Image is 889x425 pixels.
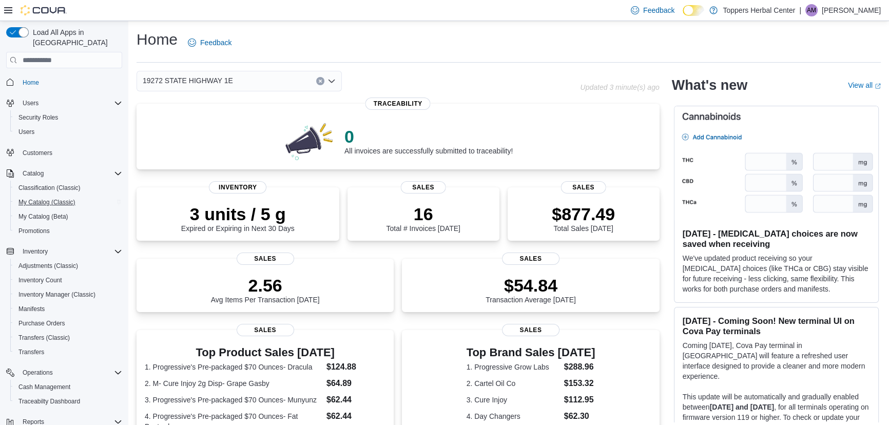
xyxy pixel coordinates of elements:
button: My Catalog (Beta) [10,209,126,224]
button: Promotions [10,224,126,238]
span: Sales [400,181,446,194]
button: Customers [2,145,126,160]
p: 3 units / 5 g [181,204,295,224]
p: We've updated product receiving so your [MEDICAL_DATA] choices (like THCa or CBG) stay visible fo... [683,253,870,294]
span: Customers [23,149,52,157]
span: My Catalog (Beta) [14,210,122,223]
span: Inventory [209,181,266,194]
button: Transfers [10,345,126,359]
span: Manifests [14,303,122,315]
dd: $153.32 [564,377,595,390]
span: Users [18,128,34,136]
a: Purchase Orders [14,317,69,330]
h1: Home [137,29,178,50]
span: Inventory Manager (Classic) [14,288,122,301]
button: Home [2,74,126,89]
div: Total # Invoices [DATE] [386,204,460,233]
a: Inventory Count [14,274,66,286]
button: Users [18,97,43,109]
button: Inventory Count [10,273,126,287]
button: Users [10,125,126,139]
span: Cash Management [18,383,70,391]
span: Purchase Orders [18,319,65,327]
button: Open list of options [327,77,336,85]
span: Inventory [18,245,122,258]
span: Transfers (Classic) [18,334,70,342]
span: Security Roles [14,111,122,124]
button: Security Roles [10,110,126,125]
span: Adjustments (Classic) [18,262,78,270]
span: My Catalog (Beta) [18,212,68,221]
div: Transaction Average [DATE] [486,275,576,304]
span: Traceability [365,98,431,110]
input: Dark Mode [683,5,704,16]
p: Coming [DATE], Cova Pay terminal in [GEOGRAPHIC_DATA] will feature a refreshed user interface des... [683,340,870,381]
svg: External link [875,83,881,89]
span: Promotions [14,225,122,237]
dd: $124.88 [326,361,385,373]
span: Sales [502,253,559,265]
span: Classification (Classic) [18,184,81,192]
dd: $62.44 [326,394,385,406]
a: Traceabilty Dashboard [14,395,84,408]
a: Inventory Manager (Classic) [14,288,100,301]
strong: [DATE] and [DATE] [710,403,774,411]
a: Users [14,126,38,138]
span: My Catalog (Classic) [14,196,122,208]
button: Operations [18,366,57,379]
dd: $62.44 [326,410,385,422]
a: Promotions [14,225,54,237]
button: Operations [2,365,126,380]
button: Inventory [2,244,126,259]
a: Customers [18,147,56,159]
img: Cova [21,5,67,15]
dt: 1. Progressive's Pre-packaged $70 Ounces- Dracula [145,362,322,372]
span: Sales [237,324,294,336]
h2: What's new [672,77,747,93]
h3: Top Product Sales [DATE] [145,346,385,359]
a: Classification (Classic) [14,182,85,194]
button: Transfers (Classic) [10,331,126,345]
button: Adjustments (Classic) [10,259,126,273]
p: 2.56 [211,275,320,296]
p: 16 [386,204,460,224]
span: Cash Management [14,381,122,393]
a: My Catalog (Classic) [14,196,80,208]
p: 0 [344,126,513,147]
button: Catalog [18,167,48,180]
a: View allExternal link [848,81,881,89]
span: Inventory [23,247,48,256]
span: Sales [561,181,606,194]
span: My Catalog (Classic) [18,198,75,206]
a: Home [18,76,43,89]
dd: $62.30 [564,410,595,422]
span: Users [14,126,122,138]
span: Catalog [18,167,122,180]
div: Expired or Expiring in Next 30 Days [181,204,295,233]
div: Audrey Murphy [805,4,818,16]
span: Customers [18,146,122,159]
span: Transfers [18,348,44,356]
a: My Catalog (Beta) [14,210,72,223]
span: Feedback [643,5,674,15]
h3: [DATE] - Coming Soon! New terminal UI on Cova Pay terminals [683,316,870,336]
span: Home [18,75,122,88]
dt: 2. M- Cure Injoy 2g Disp- Grape Gasby [145,378,322,389]
span: Catalog [23,169,44,178]
span: Users [23,99,38,107]
dd: $64.89 [326,377,385,390]
img: 0 [283,120,336,161]
span: Inventory Count [14,274,122,286]
dd: $112.95 [564,394,595,406]
dd: $288.96 [564,361,595,373]
dt: 2. Cartel Oil Co [467,378,560,389]
span: Inventory Manager (Classic) [18,291,95,299]
span: AM [807,4,816,16]
a: Cash Management [14,381,74,393]
div: Total Sales [DATE] [552,204,615,233]
span: 19272 STATE HIGHWAY 1E [143,74,233,87]
span: Sales [237,253,294,265]
button: Users [2,96,126,110]
span: Users [18,97,122,109]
